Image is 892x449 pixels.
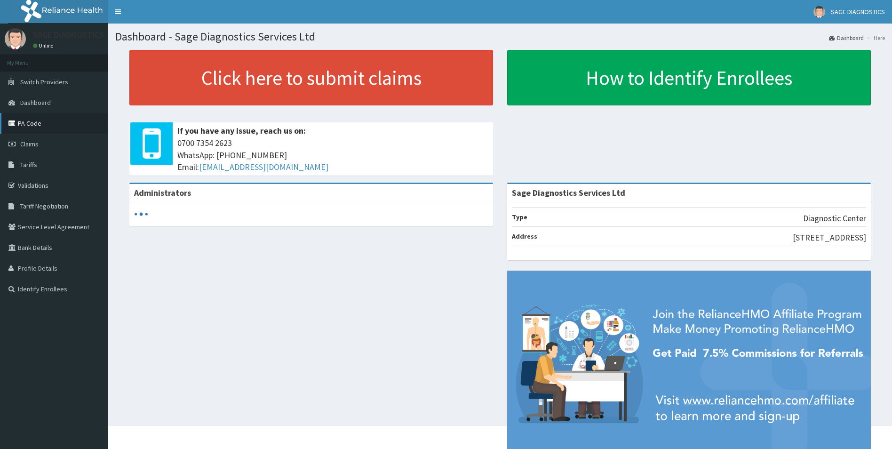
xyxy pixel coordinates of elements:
span: Tariffs [20,160,37,169]
span: Tariff Negotiation [20,202,68,210]
a: Online [33,42,56,49]
b: Address [512,232,537,241]
span: 0700 7354 2623 WhatsApp: [PHONE_NUMBER] Email: [177,137,488,173]
p: [STREET_ADDRESS] [793,232,866,244]
a: How to Identify Enrollees [507,50,871,105]
a: [EMAIL_ADDRESS][DOMAIN_NAME] [199,161,328,172]
a: Dashboard [829,34,864,42]
li: Here [865,34,885,42]
strong: Sage Diagnostics Services Ltd [512,187,625,198]
b: If you have any issue, reach us on: [177,125,306,136]
img: User Image [5,28,26,49]
svg: audio-loading [134,207,148,221]
span: Switch Providers [20,78,68,86]
h1: Dashboard - Sage Diagnostics Services Ltd [115,31,885,43]
span: Dashboard [20,98,51,107]
a: Click here to submit claims [129,50,493,105]
img: User Image [813,6,825,18]
span: SAGE DIAGNOSTICS [831,8,885,16]
b: Administrators [134,187,191,198]
b: Type [512,213,527,221]
p: SAGE DIAGNOSTICS [33,31,104,39]
span: Claims [20,140,39,148]
p: Diagnostic Center [803,212,866,224]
